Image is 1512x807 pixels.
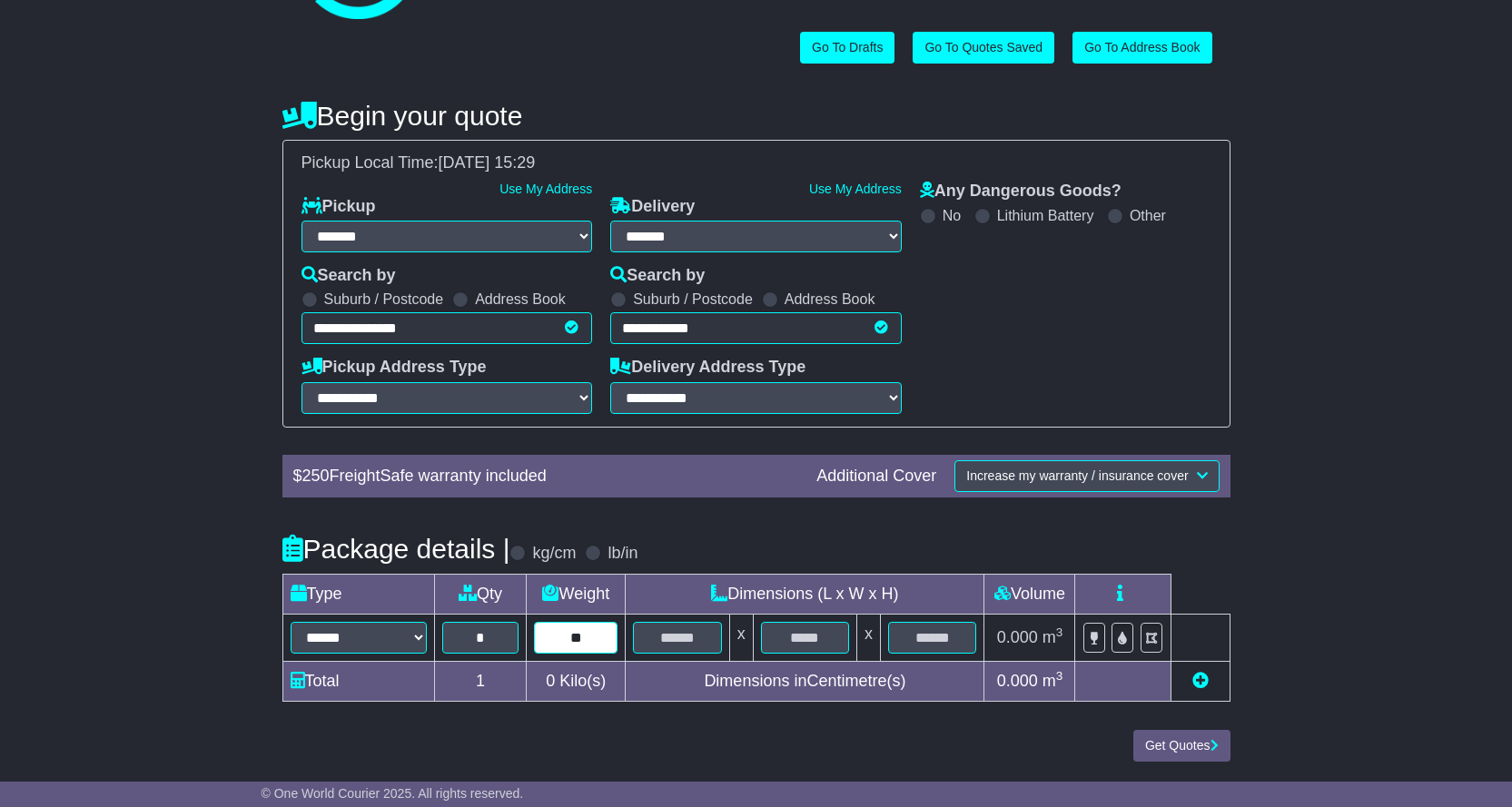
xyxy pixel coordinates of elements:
div: Pickup Local Time: [292,153,1220,173]
sup: 3 [1056,625,1063,639]
label: kg/cm [532,544,576,564]
span: 250 [302,467,330,485]
span: m [1043,628,1063,646]
td: Weight [527,574,626,614]
span: 0 [546,672,555,690]
td: Total [282,661,434,701]
div: $ FreightSafe warranty included [284,467,808,487]
label: Any Dangerous Goods? [920,182,1122,202]
td: Qty [434,574,527,614]
span: [DATE] 15:29 [439,153,536,172]
h4: Package details | [282,534,510,564]
label: lb/in [608,544,637,564]
label: Delivery Address Type [610,358,805,378]
td: x [857,614,881,661]
span: 0.000 [997,672,1038,690]
label: Address Book [475,290,566,308]
label: Suburb / Postcode [324,290,444,308]
span: Increase my warranty / insurance cover [966,468,1188,483]
a: Go To Quotes Saved [913,32,1054,64]
a: Go To Address Book [1072,32,1211,64]
label: Pickup Address Type [301,358,487,378]
span: m [1043,672,1063,690]
a: Add new item [1192,672,1209,690]
td: Dimensions in Centimetre(s) [626,661,984,701]
label: Suburb / Postcode [633,290,753,308]
td: x [729,614,753,661]
label: Other [1130,207,1166,224]
button: Get Quotes [1133,730,1230,762]
a: Go To Drafts [800,32,894,64]
td: Dimensions (L x W x H) [626,574,984,614]
span: © One World Courier 2025. All rights reserved. [262,786,524,801]
a: Use My Address [809,182,902,196]
div: Additional Cover [807,467,945,487]
a: Use My Address [499,182,592,196]
td: Type [282,574,434,614]
label: Lithium Battery [997,207,1094,224]
sup: 3 [1056,669,1063,683]
td: Kilo(s) [527,661,626,701]
label: Search by [301,266,396,286]
span: 0.000 [997,628,1038,646]
h4: Begin your quote [282,101,1230,131]
label: Search by [610,266,705,286]
td: Volume [984,574,1075,614]
label: Delivery [610,197,695,217]
label: Address Book [785,290,875,308]
button: Increase my warranty / insurance cover [954,460,1219,492]
td: 1 [434,661,527,701]
label: No [943,207,961,224]
label: Pickup [301,197,376,217]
